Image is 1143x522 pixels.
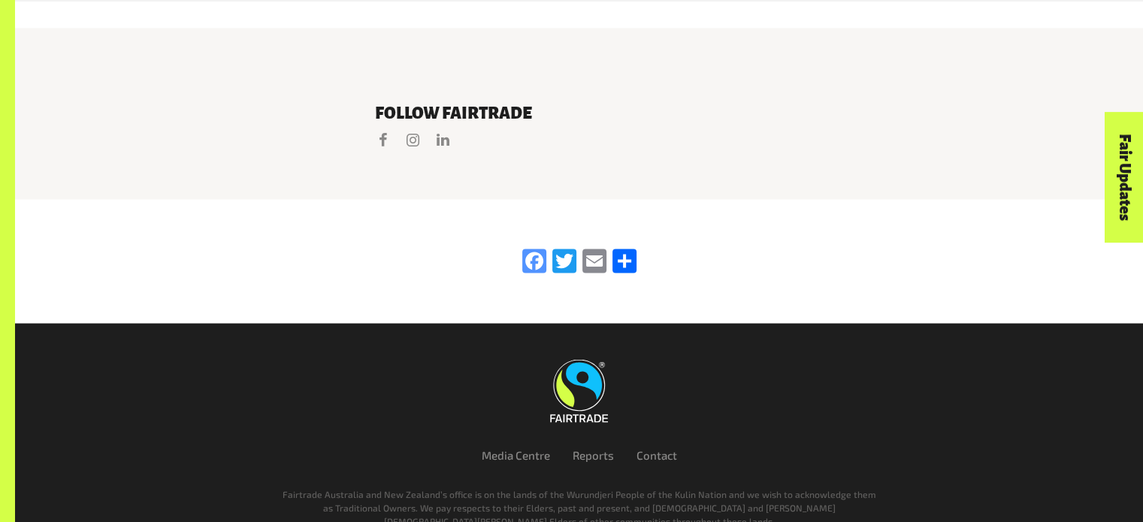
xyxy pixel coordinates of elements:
h6: Follow Fairtrade [375,104,784,122]
a: Reports [573,448,614,461]
img: Fairtrade Australia New Zealand logo [550,359,608,422]
a: Email [579,249,609,275]
a: Contact [637,448,677,461]
a: Media Centre [482,448,550,461]
a: Twitter [549,249,579,275]
a: Visit us on Instagram [405,131,422,147]
a: Visit us on LinkedIn [435,131,452,147]
a: Share [609,249,640,275]
a: Visit us on Facebook [375,131,392,147]
a: Facebook [519,249,549,275]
